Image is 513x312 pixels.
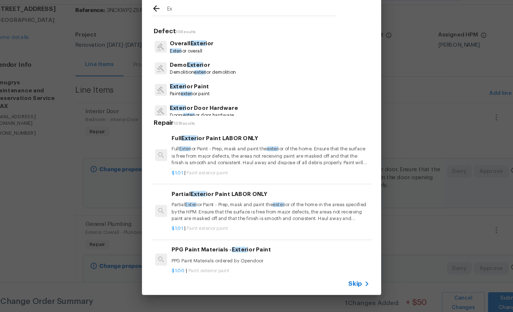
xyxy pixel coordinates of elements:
[229,244,243,250] span: Exter
[188,75,202,80] span: Exter
[174,203,355,222] p: Partial ior Paint - Prep, mask and paint the ior of the home in the areas specified by the HPM. E...
[174,174,355,180] p: |
[336,275,349,282] span: Skip
[174,226,185,230] span: $1.01
[174,152,355,170] p: Full ior Paint - Prep, mask and paint the ior of the home. Ensure that the surface is free from m...
[173,74,233,82] p: Demo ior
[189,264,227,269] span: Paint exterior paint
[170,22,325,33] input: Search issues or repairs
[158,127,357,135] h5: Repair
[188,226,226,230] span: Paint exterior paint
[176,130,196,134] span: 131 Results
[192,193,206,199] span: Exter
[158,43,357,51] h5: Defect
[173,82,233,88] p: Demolition ior demolition
[267,204,277,208] span: exter
[173,63,183,67] span: Exter
[174,141,355,149] h6: Full ior Paint LABOR ONLY
[173,62,213,68] p: ior overall
[174,174,185,179] span: $1.01
[174,264,186,269] span: $1.00
[173,115,187,120] span: Exter
[173,113,235,121] p: ior Door Hardware
[183,102,193,107] span: exter
[187,204,197,208] span: Exter
[183,142,197,147] span: Exter
[174,263,355,270] p: |
[192,55,206,61] span: Exter
[174,254,355,261] p: PPG Paint Materials ordered by Opendoor
[174,192,355,200] h6: Partial ior Paint LABOR ONLY
[173,95,187,100] span: Exter
[174,243,355,251] h6: PPG Paint Materials - ior Paint
[173,121,235,127] p: Doors ior door hardware
[173,94,209,101] p: ior Paint
[181,153,191,157] span: Exter
[173,54,213,62] p: Overall ior
[185,122,195,126] span: exter
[261,153,272,157] span: exter
[173,101,209,108] p: Paint ior paint
[178,46,197,50] span: 10 Results
[188,174,226,179] span: Paint exterior paint
[174,225,355,231] p: |
[195,82,205,87] span: exter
